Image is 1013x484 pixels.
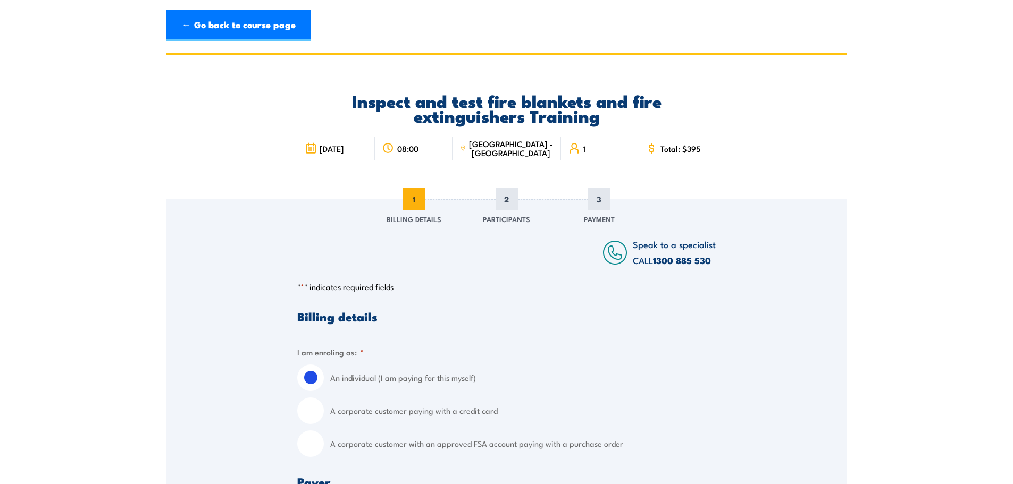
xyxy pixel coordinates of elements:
[583,144,586,153] span: 1
[403,188,425,210] span: 1
[166,10,311,41] a: ← Go back to course page
[496,188,518,210] span: 2
[387,214,441,224] span: Billing Details
[330,364,716,391] label: An individual (I am paying for this myself)
[653,253,711,267] a: 1300 885 530
[588,188,610,210] span: 3
[297,93,716,123] h2: Inspect and test fire blankets and fire extinguishers Training
[297,282,716,292] p: " " indicates required fields
[469,139,554,157] span: [GEOGRAPHIC_DATA] - [GEOGRAPHIC_DATA]
[320,144,344,153] span: [DATE]
[397,144,418,153] span: 08:00
[660,144,701,153] span: Total: $395
[483,214,530,224] span: Participants
[330,397,716,424] label: A corporate customer paying with a credit card
[330,430,716,457] label: A corporate customer with an approved FSA account paying with a purchase order
[633,237,716,267] span: Speak to a specialist CALL
[297,346,364,358] legend: I am enroling as:
[297,310,716,322] h3: Billing details
[584,214,615,224] span: Payment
